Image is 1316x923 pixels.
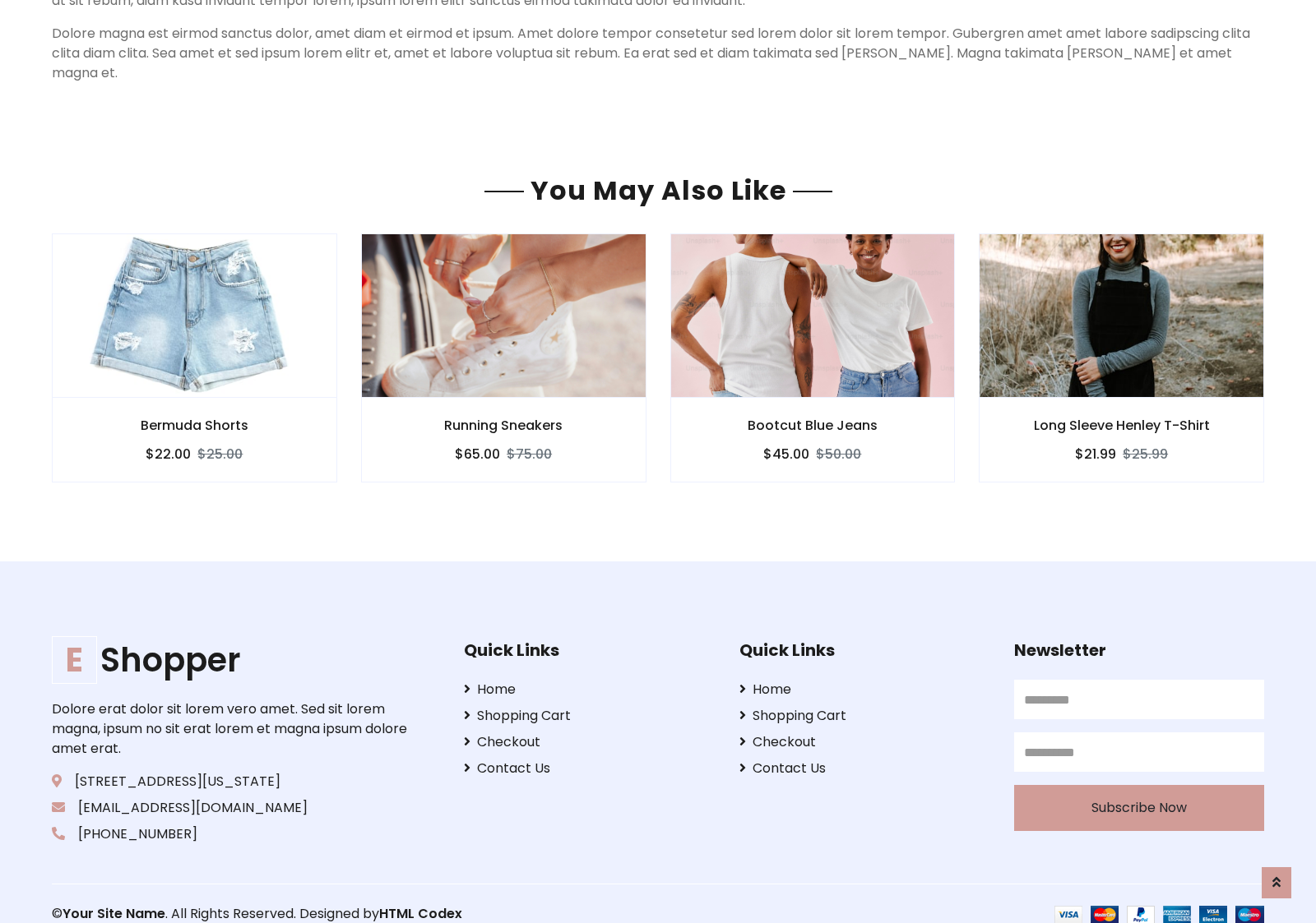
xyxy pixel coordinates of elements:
a: EShopper [52,640,412,680]
h5: Quick Links [464,640,714,660]
button: Subscribe Now [1014,785,1264,831]
a: Checkout [739,732,989,752]
a: Contact Us [464,759,714,778]
span: You May Also Like [524,172,793,209]
p: Dolore erat dolor sit lorem vero amet. Sed sit lorem magna, ipsum no sit erat lorem et magna ipsu... [52,699,412,759]
a: Checkout [464,732,714,752]
a: Long Sleeve Henley T-Shirt $21.99$25.99 [979,233,1264,482]
h6: Bootcut Blue Jeans [671,418,955,433]
del: $50.00 [816,445,861,464]
p: Dolore magna est eirmod sanctus dolor, amet diam et eirmod et ipsum. Amet dolore tempor consetetu... [52,24,1264,83]
p: [PHONE_NUMBER] [52,824,412,844]
a: Home [464,680,714,699]
a: HTML Codex [379,904,462,923]
a: Bermuda Shorts $22.00$25.00 [52,233,337,482]
h5: Quick Links [739,640,989,660]
a: Contact Us [739,759,989,778]
a: Shopping Cart [464,706,714,726]
a: Bootcut Blue Jeans $45.00$50.00 [670,233,956,482]
a: Your Site Name [63,904,165,923]
h5: Newsletter [1014,640,1264,660]
a: Running Sneakers $65.00$75.00 [361,233,646,482]
h6: $21.99 [1075,446,1116,462]
h6: Bermuda Shorts [53,418,336,433]
del: $25.00 [197,445,243,464]
h6: $45.00 [763,446,809,462]
h6: Running Sneakers [362,418,646,433]
a: Shopping Cart [739,706,989,726]
a: Home [739,680,989,699]
span: E [52,636,97,684]
h6: $65.00 [455,446,500,462]
p: [EMAIL_ADDRESS][DOMAIN_NAME] [52,798,412,818]
h6: $22.00 [146,446,191,462]
del: $25.99 [1123,445,1168,464]
h1: Shopper [52,640,412,680]
h6: Long Sleeve Henley T-Shirt [980,418,1263,433]
del: $75.00 [507,445,552,464]
p: [STREET_ADDRESS][US_STATE] [52,772,412,791]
